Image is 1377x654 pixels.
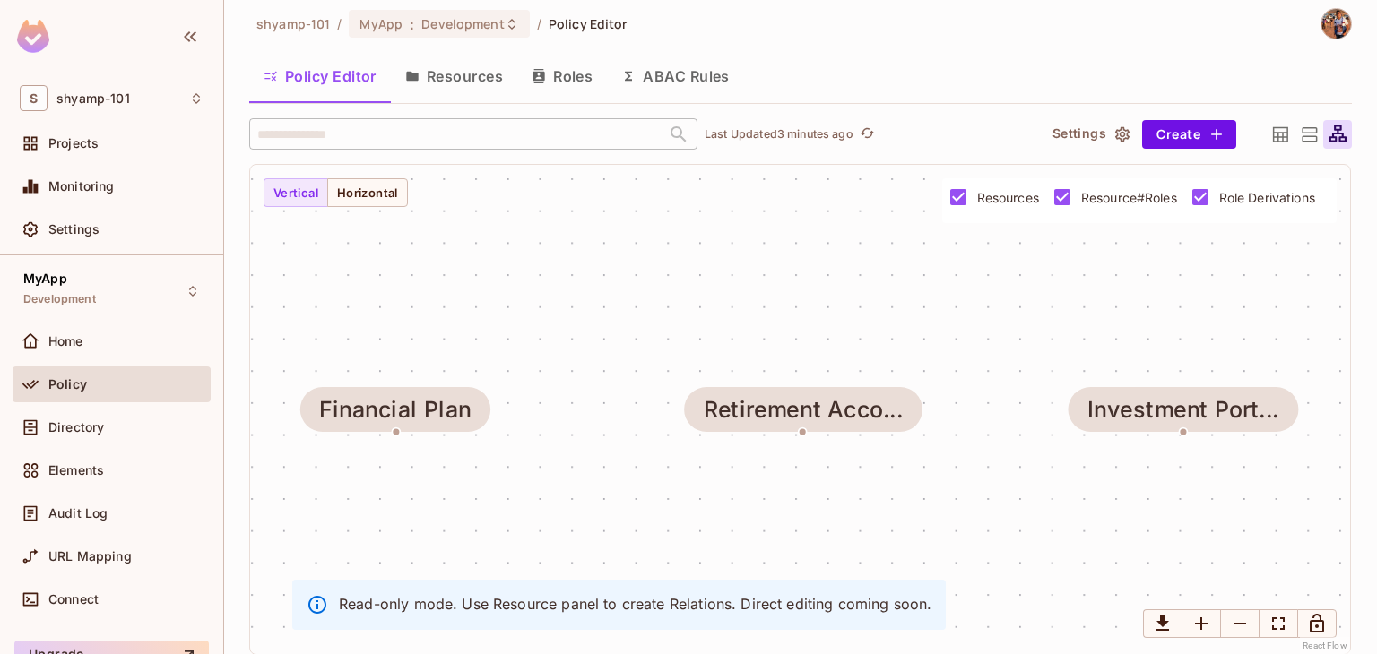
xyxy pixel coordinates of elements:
span: Development [23,292,96,306]
span: Audit Log [48,506,108,521]
span: MyApp [359,15,403,32]
div: Small button group [264,178,408,207]
img: SReyMgAAAABJRU5ErkJggg== [17,20,49,53]
button: Policy Editor [249,54,391,99]
div: Small button group [1143,609,1337,638]
span: Resource#Roles [1081,189,1177,206]
button: Zoom In [1182,609,1221,638]
button: Create [1142,120,1236,149]
p: Last Updated 3 minutes ago [705,127,853,142]
button: ABAC Rules [607,54,744,99]
button: Roles [517,54,607,99]
span: S [20,85,48,111]
span: Policy [48,377,87,392]
span: Policy Editor [549,15,628,32]
a: React Flow attribution [1303,641,1347,650]
button: Zoom Out [1220,609,1260,638]
span: Settings [48,222,100,237]
span: Click to refresh data [853,124,879,145]
button: Vertical [264,178,328,207]
span: key: investment_portfolio name: Investment Portfolio [1068,387,1297,432]
span: Elements [48,463,104,478]
span: refresh [860,125,875,143]
li: / [537,15,541,32]
span: Workspace: shyamp-101 [56,91,130,106]
p: Read-only mode. Use Resource panel to create Relations. Direct editing coming soon. [339,594,931,614]
span: : [409,17,415,31]
span: Home [48,334,83,349]
button: Lock Graph [1297,609,1337,638]
div: Financial Plan [319,397,472,423]
img: shyam pareek [1321,9,1351,39]
span: Development [421,15,504,32]
span: Directory [48,420,104,435]
li: / [337,15,342,32]
div: Investment Port... [1087,397,1279,423]
span: financial_plan [300,387,491,432]
span: Projects [48,136,99,151]
button: Horizontal [327,178,408,207]
button: Fit View [1259,609,1298,638]
button: Download graph as image [1143,609,1182,638]
span: key: retirement_account name: Retirement Account [684,387,922,432]
span: Monitoring [48,179,115,194]
span: Resources [977,189,1039,206]
button: refresh [857,124,879,145]
button: Settings [1045,120,1135,149]
span: URL Mapping [48,549,132,564]
div: Retirement Acco... [704,397,904,423]
button: Resources [391,54,517,99]
span: MyApp [23,271,67,286]
span: Role Derivations [1219,189,1315,206]
span: Connect [48,592,99,607]
span: the active workspace [256,15,330,32]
